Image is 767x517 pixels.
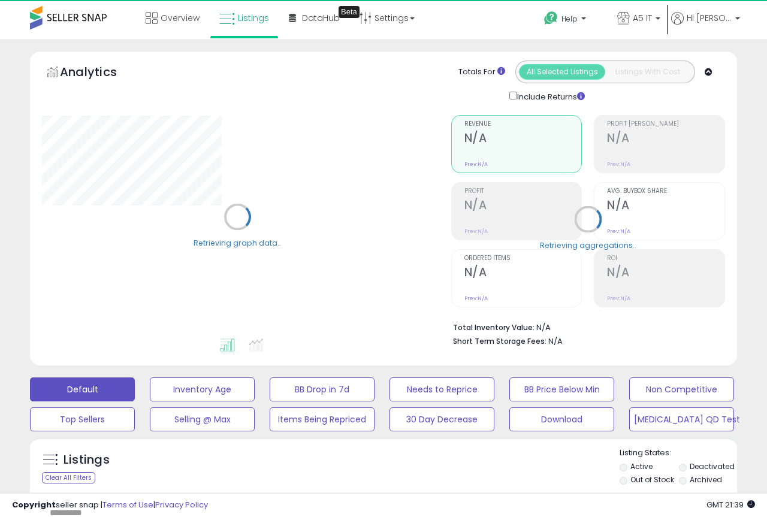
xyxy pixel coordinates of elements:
button: Needs to Reprice [389,377,494,401]
button: Top Sellers [30,407,135,431]
span: Overview [161,12,200,24]
a: Help [535,2,606,39]
button: Listings With Cost [605,64,691,80]
button: Items Being Repriced [270,407,375,431]
button: [MEDICAL_DATA] QD Test [629,407,734,431]
span: Hi [PERSON_NAME] [687,12,732,24]
span: DataHub [302,12,340,24]
div: Totals For [458,66,505,78]
a: Hi [PERSON_NAME] [671,12,740,39]
button: Selling @ Max [150,407,255,431]
button: Default [30,377,135,401]
button: Download [509,407,614,431]
strong: Copyright [12,499,56,510]
button: Inventory Age [150,377,255,401]
button: 30 Day Decrease [389,407,494,431]
div: Retrieving aggregations.. [540,240,636,250]
div: Tooltip anchor [339,6,360,18]
span: Help [561,14,578,24]
div: seller snap | | [12,500,208,511]
button: Non Competitive [629,377,734,401]
button: All Selected Listings [519,64,605,80]
i: Get Help [543,11,558,26]
div: Include Returns [500,89,599,103]
span: Listings [238,12,269,24]
button: BB Price Below Min [509,377,614,401]
button: BB Drop in 7d [270,377,375,401]
div: Retrieving graph data.. [194,237,281,248]
span: A5 IT [633,12,652,24]
h5: Analytics [60,64,140,83]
